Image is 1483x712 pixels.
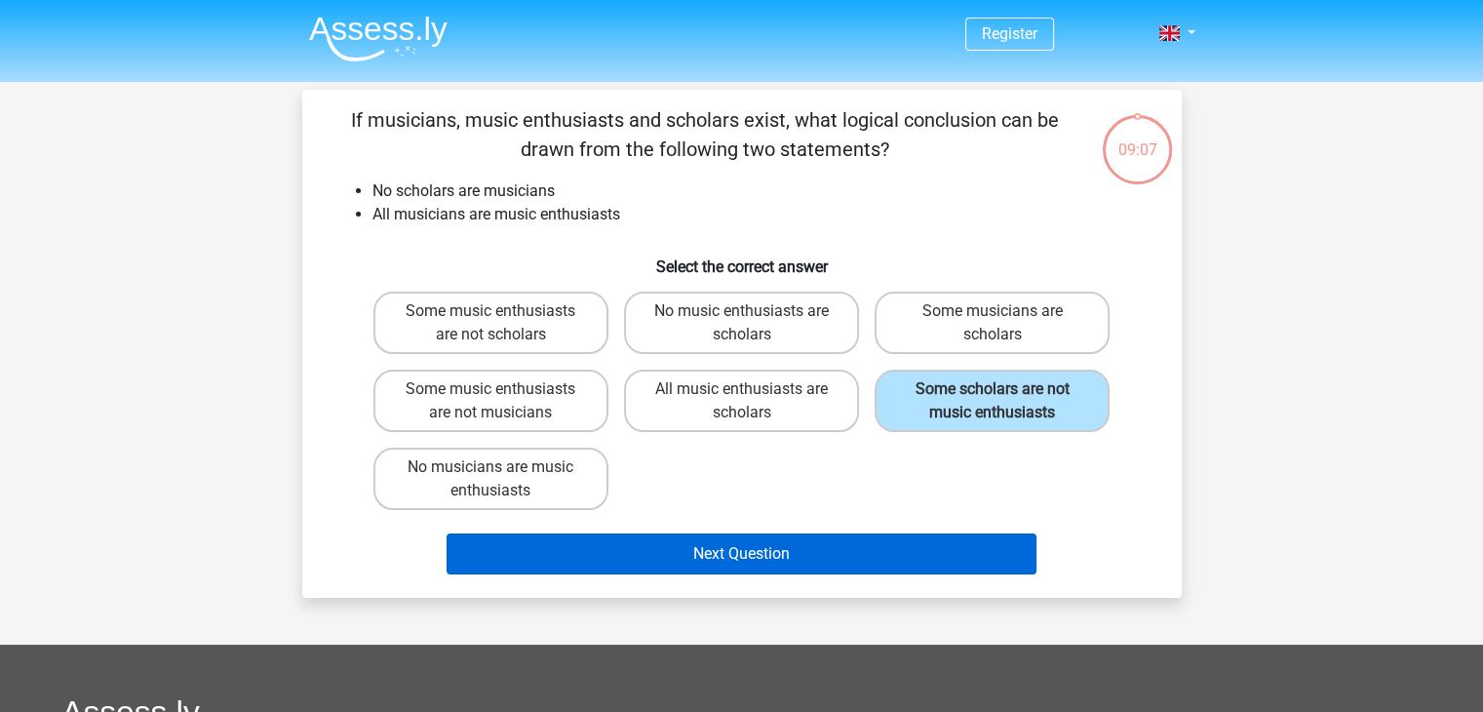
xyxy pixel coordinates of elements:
label: Some scholars are not music enthusiasts [875,370,1110,432]
button: Next Question [447,534,1036,574]
li: All musicians are music enthusiasts [372,203,1151,226]
label: No musicians are music enthusiasts [373,448,608,510]
a: Register [982,24,1037,43]
label: All music enthusiasts are scholars [624,370,859,432]
label: Some music enthusiasts are not scholars [373,292,608,354]
label: Some music enthusiasts are not musicians [373,370,608,432]
div: 09:07 [1101,113,1174,162]
label: Some musicians are scholars [875,292,1110,354]
h6: Select the correct answer [333,242,1151,276]
p: If musicians, music enthusiasts and scholars exist, what logical conclusion can be drawn from the... [333,105,1077,164]
li: No scholars are musicians [372,179,1151,203]
label: No music enthusiasts are scholars [624,292,859,354]
img: Assessly [309,16,448,61]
